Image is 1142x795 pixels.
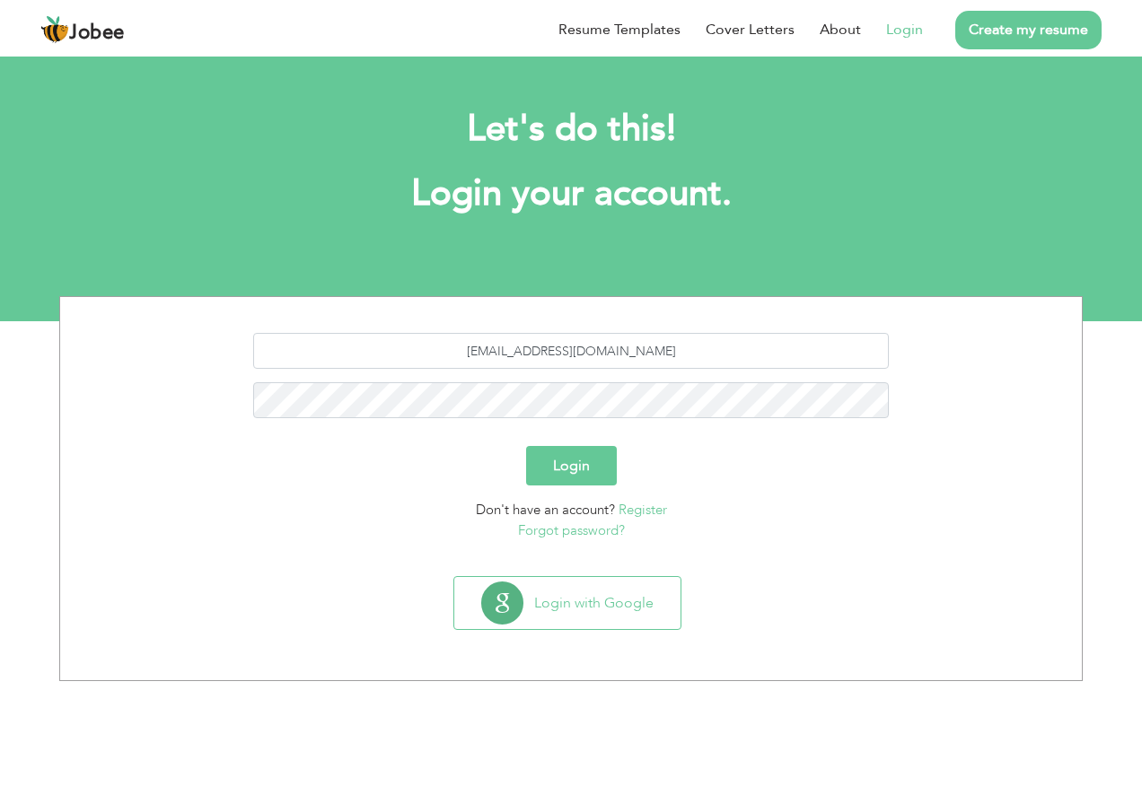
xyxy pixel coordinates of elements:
a: Jobee [40,15,125,44]
h2: Let's do this! [86,106,1056,153]
span: Jobee [69,23,125,43]
span: Don't have an account? [476,501,615,519]
h1: Login your account. [86,170,1056,217]
button: Login with Google [454,577,681,629]
a: Create my resume [955,11,1102,49]
a: Resume Templates [558,19,681,40]
img: jobee.io [40,15,69,44]
button: Login [526,446,617,485]
a: Forgot password? [518,521,625,539]
a: About [820,19,861,40]
a: Cover Letters [706,19,795,40]
a: Register [619,501,667,519]
input: Email [253,333,890,369]
a: Login [886,19,923,40]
